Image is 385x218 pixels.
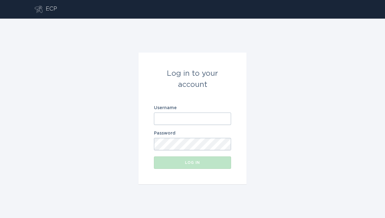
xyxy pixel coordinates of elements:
label: Password [154,131,231,135]
div: ECP [46,6,57,13]
button: Log in [154,156,231,169]
div: Log in to your account [154,68,231,90]
div: Log in [157,161,228,165]
label: Username [154,106,231,110]
button: Go to dashboard [35,6,43,13]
